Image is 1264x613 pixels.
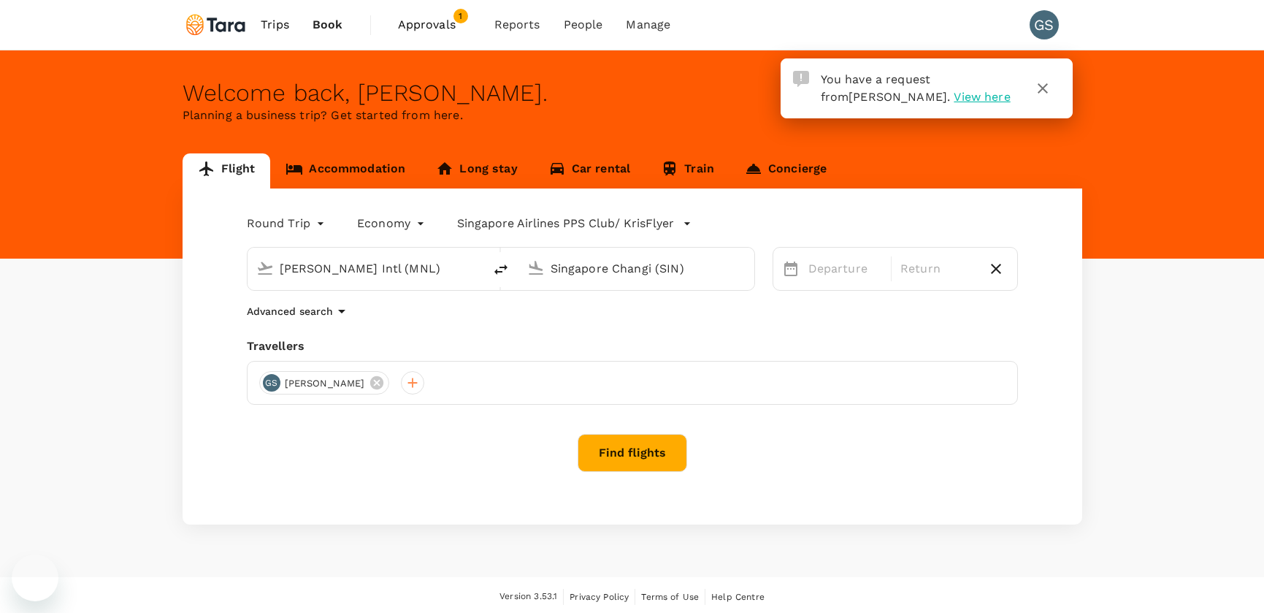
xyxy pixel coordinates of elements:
[821,72,951,104] span: You have a request from .
[247,338,1018,355] div: Travellers
[499,590,557,604] span: Version 3.53.1
[183,107,1082,124] p: Planning a business trip? Get started from here.
[570,592,629,602] span: Privacy Policy
[263,374,280,392] div: GS
[551,257,724,280] input: Going to
[1030,10,1059,39] div: GS
[183,80,1082,107] div: Welcome back , [PERSON_NAME] .
[247,212,329,235] div: Round Trip
[494,16,540,34] span: Reports
[259,371,390,395] div: GS[PERSON_NAME]
[564,16,603,34] span: People
[261,16,289,34] span: Trips
[729,153,842,189] a: Concierge
[183,153,271,189] a: Flight
[808,260,883,278] p: Departure
[453,9,468,23] span: 1
[954,90,1010,104] span: View here
[646,153,729,189] a: Train
[247,304,333,319] p: Advanced search
[473,267,476,270] button: Open
[183,9,250,41] img: Tara Climate Ltd
[744,267,747,270] button: Open
[457,215,692,232] button: Singapore Airlines PPS Club/ KrisFlyer
[626,16,670,34] span: Manage
[12,555,58,601] iframe: Button to launch messaging window
[711,589,765,605] a: Help Centre
[578,434,687,472] button: Find flights
[357,212,428,235] div: Economy
[457,215,674,232] p: Singapore Airlines PPS Club/ KrisFlyer
[270,153,421,189] a: Accommodation
[280,257,453,280] input: Depart from
[570,589,629,605] a: Privacy Policy
[793,71,809,87] img: Approval Request
[533,153,646,189] a: Car rental
[641,589,699,605] a: Terms of Use
[313,16,343,34] span: Book
[247,302,351,320] button: Advanced search
[900,260,975,278] p: Return
[849,90,947,104] span: [PERSON_NAME]
[711,592,765,602] span: Help Centre
[276,376,374,391] span: [PERSON_NAME]
[483,252,518,287] button: delete
[421,153,532,189] a: Long stay
[398,16,471,34] span: Approvals
[641,592,699,602] span: Terms of Use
